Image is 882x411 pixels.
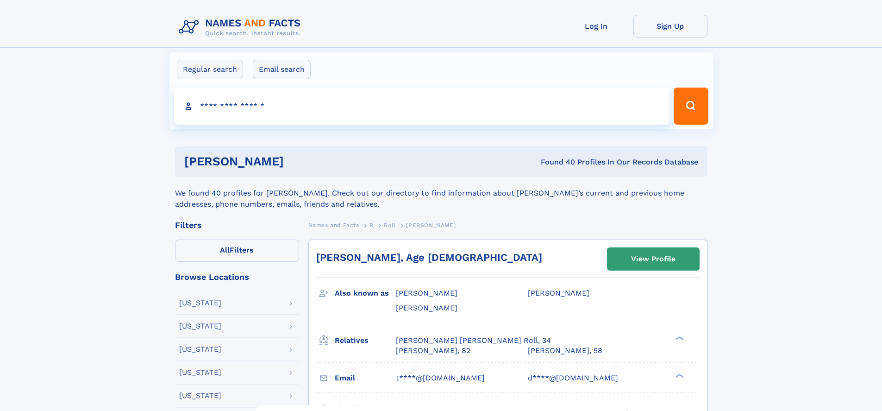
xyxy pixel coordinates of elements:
[384,222,395,228] span: Roll
[406,222,456,228] span: [PERSON_NAME]
[396,335,551,346] a: [PERSON_NAME] [PERSON_NAME] Roll, 34
[335,370,396,386] h3: Email
[179,392,221,399] div: [US_STATE]
[396,304,457,312] span: [PERSON_NAME]
[396,346,470,356] a: [PERSON_NAME], 82
[631,248,676,270] div: View Profile
[369,219,374,231] a: R
[396,289,457,297] span: [PERSON_NAME]
[179,369,221,376] div: [US_STATE]
[177,60,243,79] label: Regular search
[528,346,602,356] a: [PERSON_NAME], 58
[412,157,698,167] div: Found 40 Profiles In Our Records Database
[528,289,589,297] span: [PERSON_NAME]
[174,88,670,125] input: search input
[175,240,299,262] label: Filters
[175,15,308,40] img: Logo Names and Facts
[175,221,299,229] div: Filters
[673,335,684,341] div: ❯
[175,177,707,210] div: We found 40 profiles for [PERSON_NAME]. Check out our directory to find information about [PERSON...
[308,219,359,231] a: Names and Facts
[253,60,311,79] label: Email search
[335,285,396,301] h3: Also known as
[384,219,395,231] a: Roll
[369,222,374,228] span: R
[220,246,230,254] span: All
[175,273,299,281] div: Browse Locations
[179,346,221,353] div: [US_STATE]
[179,299,221,307] div: [US_STATE]
[179,322,221,330] div: [US_STATE]
[559,15,633,38] a: Log In
[673,373,684,379] div: ❯
[184,156,413,167] h1: [PERSON_NAME]
[674,88,708,125] button: Search Button
[316,252,542,263] a: [PERSON_NAME], Age [DEMOGRAPHIC_DATA]
[335,333,396,348] h3: Relatives
[633,15,707,38] a: Sign Up
[607,248,699,270] a: View Profile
